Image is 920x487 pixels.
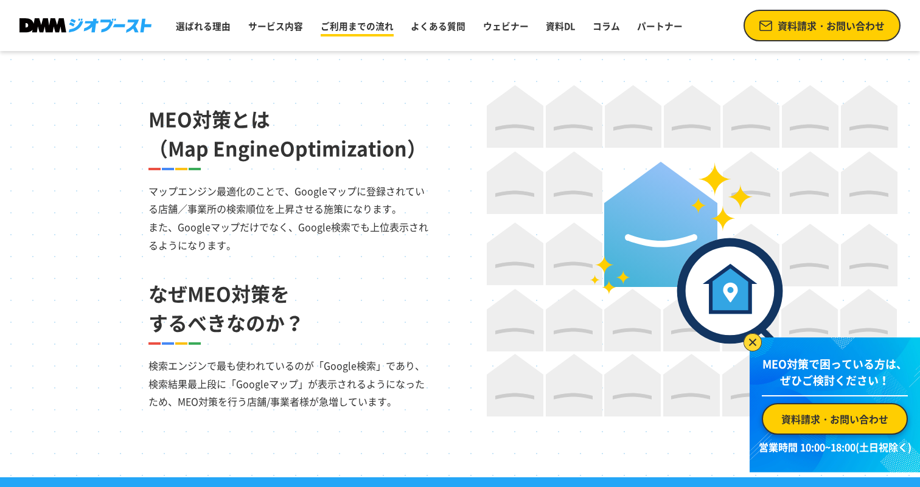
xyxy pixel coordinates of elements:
a: コラム [588,15,625,38]
p: 営業時間 10:00~18:00(土日祝除く) [757,440,913,454]
h2: なぜMEO対策を するべきなのか？ [148,279,431,337]
a: 資料DL [541,15,580,38]
p: 検索エンジンで最も使われているのが「Google検索」であり、 検索結果最上段に「Googleマップ」が表示されるようになったため、MEO対策を行う店舗/事業者様が急増しています。 [148,345,431,411]
span: 資料請求・お問い合わせ [778,18,885,33]
a: ご利用までの流れ [316,15,399,38]
a: 選ばれる理由 [171,15,235,38]
a: よくある質問 [406,15,470,38]
a: 資料請求・お問い合わせ [762,403,908,435]
a: 資料請求・お問い合わせ [744,10,901,41]
h2: MEO対策とは （Map EngineOptimization） [148,105,431,163]
a: パートナー [632,15,688,38]
p: MEO対策で困っている方は、 ぜひご検討ください！ [762,356,908,396]
span: 資料請求・お問い合わせ [781,412,888,426]
img: DMMジオブースト [19,18,152,32]
img: バナーを閉じる [744,333,762,351]
p: マップエンジン最適化のことで、Googleマップに登録されている店舗／事業所の検索順位を上昇させる施策になります。 また、Googleマップだけでなく、Google検索でも上位表示されるようにな... [148,170,431,254]
a: サービス内容 [243,15,308,38]
a: ウェビナー [478,15,534,38]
